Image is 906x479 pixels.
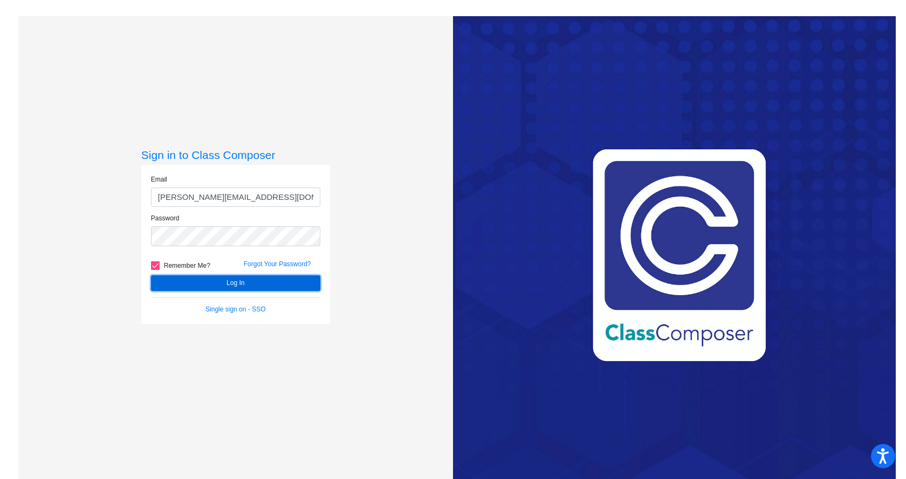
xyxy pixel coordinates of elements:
a: Forgot Your Password? [244,260,311,268]
label: Email [151,175,167,184]
label: Password [151,213,180,223]
a: Single sign on - SSO [205,306,265,313]
h3: Sign in to Class Composer [141,148,330,162]
button: Log In [151,275,320,291]
span: Remember Me? [164,259,210,272]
